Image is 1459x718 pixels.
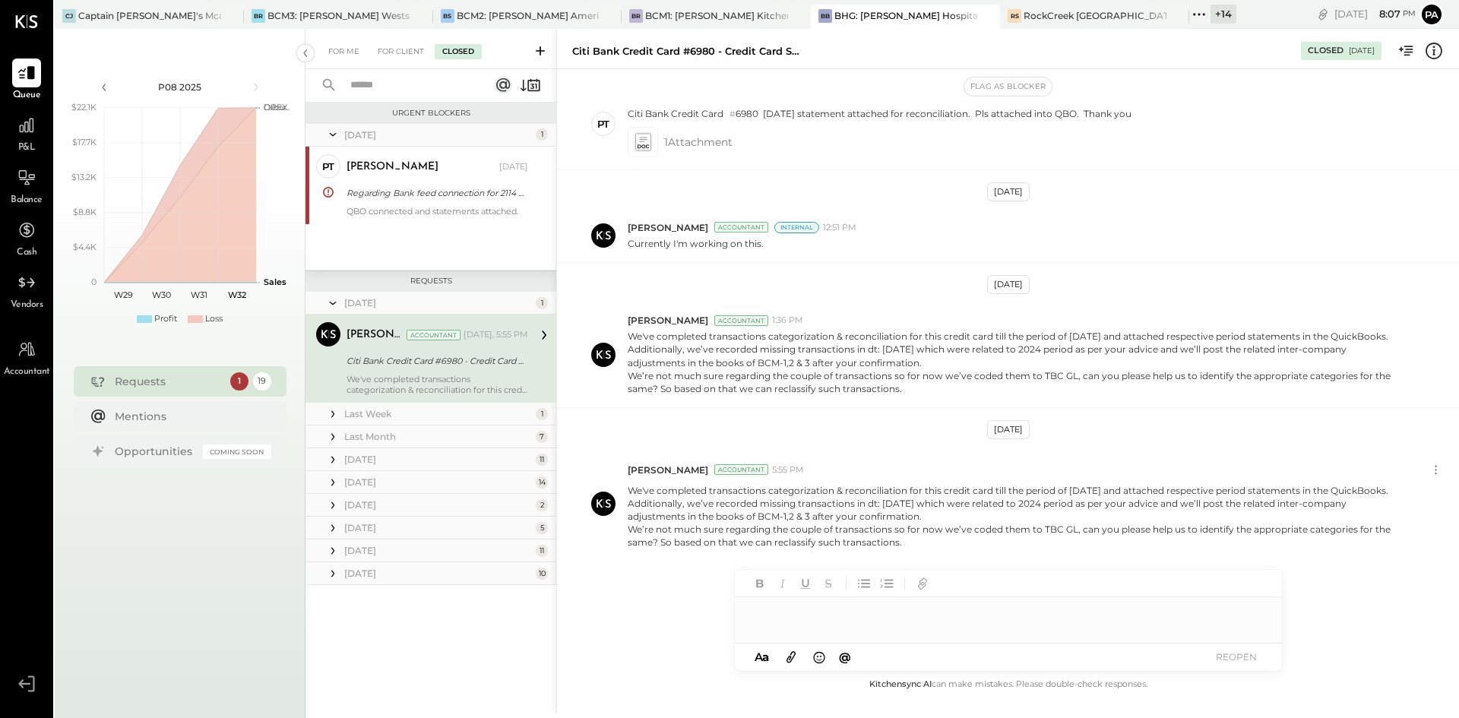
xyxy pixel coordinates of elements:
a: Accountant [1,335,52,379]
button: Italic [773,574,793,593]
div: 14 [536,476,548,489]
a: Vendors [1,268,52,312]
text: W30 [151,289,170,300]
div: copy link [1315,6,1331,22]
div: RockCreek [GEOGRAPHIC_DATA] [1024,9,1166,22]
div: 1 [230,372,248,391]
div: [DATE] [1334,7,1416,21]
div: Internal [774,222,819,233]
div: 5 [536,522,548,534]
button: Ordered List [877,574,897,593]
div: Opportunities [115,444,195,459]
button: Bold [750,574,770,593]
p: Currently I'm working on this. [628,237,764,250]
div: [DATE] [344,544,532,557]
div: 11 [536,545,548,557]
text: W32 [228,289,246,300]
div: Mentions [115,409,264,424]
span: 5:55 PM [772,464,804,476]
div: 10 [536,568,548,580]
button: @ [834,647,856,666]
span: a [762,650,769,664]
div: P08 2025 [116,81,245,93]
button: Flag as Blocker [964,77,1052,96]
text: $17.7K [72,137,97,147]
div: 1 [536,128,548,141]
div: [DATE] [987,420,1030,439]
text: W29 [113,289,132,300]
div: Loss [205,313,223,325]
text: $8.8K [73,207,97,217]
div: Coming Soon [203,444,271,459]
div: [DATE] [344,453,532,466]
button: REOPEN [1206,647,1267,667]
span: Vendors [11,299,43,312]
p: Citi Bank Credit Card 6980 [DATE] statement attached for reconciliation. Pls attached into QBO. T... [628,107,1131,121]
div: Accountant [714,315,768,326]
button: Add URL [913,574,932,593]
span: 12:51 PM [823,222,856,234]
div: Requests [115,374,223,389]
div: [DATE] [344,128,532,141]
span: Accountant [4,365,50,379]
text: Sales [264,277,286,287]
div: Profit [154,313,177,325]
div: Requests [313,276,549,286]
text: 0 [91,277,97,287]
p: We've completed transactions categorization & reconciliation for this credit card till the period... [628,330,1406,395]
div: Accountant [407,330,460,340]
div: [PERSON_NAME] [347,160,438,175]
div: + 14 [1211,5,1236,24]
div: 1 [536,297,548,309]
div: BB [818,9,832,23]
div: Closed [1308,45,1343,57]
div: [DATE] [987,182,1030,201]
span: 1 Attachment [664,127,733,157]
div: 1 [536,408,548,420]
div: PT [597,117,609,131]
div: For Me [321,44,367,59]
div: For Client [370,44,432,59]
div: [DATE] [499,161,528,173]
span: [PERSON_NAME] [628,221,708,234]
div: Urgent Blockers [313,108,549,119]
p: We've completed transactions categorization & reconciliation for this credit card till the period... [628,484,1406,549]
div: [DATE] [344,296,532,309]
div: Accountant [714,222,768,232]
span: [PERSON_NAME] [628,314,708,327]
div: 11 [536,454,548,466]
div: RS [1008,9,1021,23]
span: 1:36 PM [772,315,803,327]
a: Queue [1,59,52,103]
div: Citi Bank Credit Card #6980 - Credit Card Statement [572,44,800,59]
a: Balance [1,163,52,207]
button: Aa [750,649,774,666]
div: Regarding Bank feed connection for 2114 Citi Card CC# 6980 is expired. [347,185,524,201]
span: @ [839,650,851,664]
div: BHG: [PERSON_NAME] Hospitality Group, LLC [834,9,977,22]
span: P&L [18,141,36,155]
div: 7 [536,431,548,443]
div: [DATE] [344,567,532,580]
div: CJ [62,9,76,23]
text: OPEX [264,102,288,112]
span: Cash [17,246,36,260]
div: Accountant [714,464,768,475]
span: [PERSON_NAME] [628,463,708,476]
div: Last Month [344,430,532,443]
div: Citi Bank Credit Card #6980 - Credit Card Statement [347,353,524,368]
button: Unordered List [854,574,874,593]
div: QBO connected and statements attached. [347,206,528,217]
div: BCM2: [PERSON_NAME] American Cooking [457,9,600,22]
span: # [729,109,736,119]
div: PT [322,160,334,174]
div: BS [441,9,454,23]
div: We've completed transactions categorization & reconciliation for this credit card till the period... [347,374,528,395]
text: $13.2K [71,172,97,182]
div: BR [629,9,643,23]
div: [PERSON_NAME] [347,327,404,343]
div: BR [252,9,265,23]
div: 2 [536,499,548,511]
div: [DATE] [1349,46,1375,56]
div: BCM1: [PERSON_NAME] Kitchen Bar Market [645,9,788,22]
